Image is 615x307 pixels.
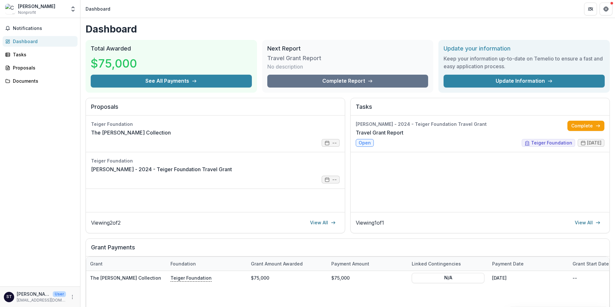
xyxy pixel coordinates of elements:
[267,45,428,52] h2: Next Report
[3,36,78,47] a: Dashboard
[408,257,488,271] div: Linked Contingencies
[86,260,106,267] div: Grant
[170,274,212,281] p: Teiger Foundation
[13,64,72,71] div: Proposals
[53,291,66,297] p: User
[267,63,303,70] p: No description
[86,257,167,271] div: Grant
[90,275,161,281] a: The [PERSON_NAME] Collection
[488,271,569,285] div: [DATE]
[327,257,408,271] div: Payment Amount
[91,129,171,136] a: The [PERSON_NAME] Collection
[13,38,72,45] div: Dashboard
[306,218,340,228] a: View All
[267,75,428,88] a: Complete Report
[18,3,55,10] div: [PERSON_NAME]
[3,23,78,33] button: Notifications
[167,257,247,271] div: Foundation
[444,55,605,70] h3: Keep your information up-to-date on Temelio to ensure a fast and easy application process.
[408,260,465,267] div: Linked Contingencies
[18,10,36,15] span: Nonprofit
[5,4,15,14] img: Camille Brown
[83,4,113,14] nav: breadcrumb
[167,260,200,267] div: Foundation
[567,121,604,131] a: Complete
[17,297,66,303] p: [EMAIL_ADDRESS][DOMAIN_NAME]
[488,257,569,271] div: Payment date
[247,257,327,271] div: Grant amount awarded
[17,291,50,297] p: [PERSON_NAME]
[356,129,403,136] a: Travel Grant Report
[91,244,604,256] h2: Grant Payments
[412,273,484,283] button: N/A
[584,3,597,15] button: Partners
[247,271,327,285] div: $75,000
[356,219,384,227] p: Viewing 1 of 1
[356,103,604,116] h2: Tasks
[3,49,78,60] a: Tasks
[569,260,613,267] div: Grant start date
[571,218,604,228] a: View All
[91,55,139,72] h3: $75,000
[91,45,252,52] h2: Total Awarded
[267,55,321,62] h3: Travel Grant Report
[444,75,605,88] a: Update Information
[86,23,610,35] h1: Dashboard
[327,271,408,285] div: $75,000
[6,295,12,299] div: Sara Trautman-Yegenoglu
[444,45,605,52] h2: Update your information
[91,103,340,116] h2: Proposals
[327,260,373,267] div: Payment Amount
[13,78,72,84] div: Documents
[91,165,232,173] a: [PERSON_NAME] - 2024 - Teiger Foundation Travel Grant
[69,293,76,301] button: More
[13,51,72,58] div: Tasks
[600,3,612,15] button: Get Help
[13,26,75,31] span: Notifications
[3,76,78,86] a: Documents
[488,260,528,267] div: Payment date
[69,3,78,15] button: Open entity switcher
[3,62,78,73] a: Proposals
[247,260,307,267] div: Grant amount awarded
[91,219,121,227] p: Viewing 2 of 2
[91,75,252,88] button: See All Payments
[86,5,110,12] div: Dashboard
